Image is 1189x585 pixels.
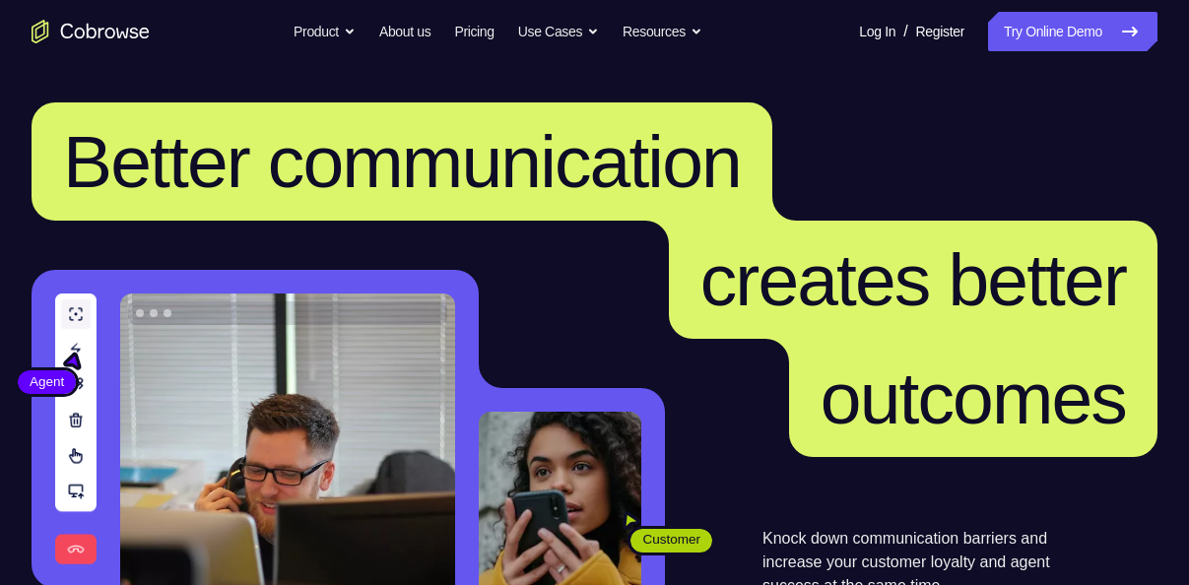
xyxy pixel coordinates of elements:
[988,12,1157,51] a: Try Online Demo
[63,120,741,203] span: Better communication
[916,12,964,51] a: Register
[623,12,702,51] button: Resources
[32,20,150,43] a: Go to the home page
[700,238,1126,321] span: creates better
[379,12,430,51] a: About us
[454,12,494,51] a: Pricing
[903,20,907,43] span: /
[518,12,599,51] button: Use Cases
[294,12,356,51] button: Product
[859,12,895,51] a: Log In
[821,357,1126,439] span: outcomes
